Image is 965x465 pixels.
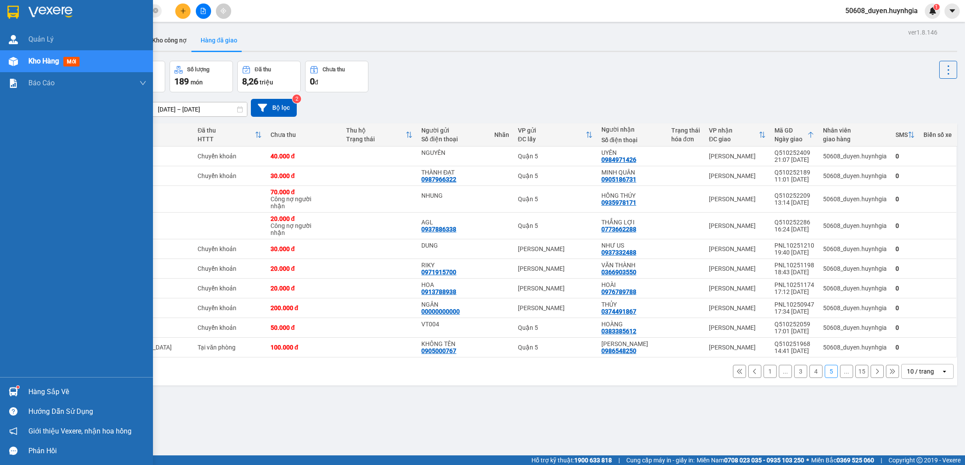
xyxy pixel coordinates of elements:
[809,365,823,378] button: 4
[709,285,766,292] div: [PERSON_NAME]
[421,242,486,249] div: DUNG
[774,192,814,199] div: Q510252209
[198,153,262,160] div: Chuyển khoản
[198,245,262,252] div: Chuyển khoản
[198,304,262,311] div: Chuyển khoản
[421,169,486,176] div: THÀNH ĐẠT
[823,127,887,134] div: Nhân viên
[198,265,262,272] div: Chuyển khoản
[774,149,814,156] div: Q510252409
[518,285,593,292] div: [PERSON_NAME]
[709,344,766,351] div: [PERSON_NAME]
[271,344,337,351] div: 100.000 đ
[9,427,17,435] span: notification
[881,455,882,465] span: |
[774,321,814,328] div: Q510252059
[194,30,244,51] button: Hàng đã giao
[823,304,887,311] div: 50608_duyen.huynhgia
[187,66,209,73] div: Số lượng
[28,77,55,88] span: Báo cáo
[28,57,59,65] span: Kho hàng
[198,136,255,143] div: HTTT
[220,8,226,14] span: aim
[896,172,915,179] div: 0
[200,8,206,14] span: file-add
[271,172,337,179] div: 30.000 đ
[601,328,636,335] div: 0383385612
[191,79,203,86] span: món
[774,199,814,206] div: 13:14 [DATE]
[251,99,297,117] button: Bộ lọc
[271,222,314,236] div: Công nợ người nhận
[908,28,937,37] div: ver 1.8.146
[421,226,456,233] div: 0937886338
[518,245,593,252] div: [PERSON_NAME]
[260,79,273,86] span: triệu
[9,387,18,396] img: warehouse-icon
[896,131,908,138] div: SMS
[896,265,915,272] div: 0
[518,222,593,229] div: Quận 5
[774,249,814,256] div: 19:40 [DATE]
[421,262,486,269] div: RIKY
[601,269,636,276] div: 0366903550
[153,7,158,15] span: close-circle
[671,127,700,134] div: Trạng thái
[794,365,807,378] button: 3
[601,249,636,256] div: 0937332488
[421,301,486,308] div: NGÂN
[823,136,887,143] div: giao hàng
[601,156,636,163] div: 0984971426
[216,3,231,19] button: aim
[421,308,460,315] div: 00000000000
[271,196,314,210] div: Công nợ người nhận
[823,265,887,272] div: 50608_duyen.huynhgia
[271,131,337,138] div: Chưa thu
[28,34,54,45] span: Quản Lý
[28,444,146,458] div: Phản hồi
[601,321,663,328] div: HOÀNG
[774,169,814,176] div: Q510252189
[198,127,255,134] div: Đã thu
[198,285,262,292] div: Chuyển khoản
[779,365,792,378] button: ...
[823,285,887,292] div: 50608_duyen.huynhgia
[601,347,636,354] div: 0986548250
[198,324,262,331] div: Chuyển khoản
[9,407,17,416] span: question-circle
[271,285,337,292] div: 20.000 đ
[891,123,919,147] th: Toggle SortBy
[601,242,663,249] div: NHƯ US
[323,66,345,73] div: Chưa thu
[709,196,766,203] div: [PERSON_NAME]
[421,176,456,183] div: 0987966322
[271,153,337,160] div: 40.000 đ
[770,123,819,147] th: Toggle SortBy
[709,136,759,143] div: ĐC giao
[271,304,337,311] div: 200.000 đ
[825,365,838,378] button: 5
[837,457,874,464] strong: 0369 525 060
[948,7,956,15] span: caret-down
[421,281,486,288] div: HOA
[709,245,766,252] div: [PERSON_NAME]
[705,123,770,147] th: Toggle SortBy
[823,172,887,179] div: 50608_duyen.huynhgia
[421,149,486,156] div: NGUYÊN
[63,57,80,66] span: mới
[310,76,315,87] span: 0
[271,189,337,196] div: 70.000 đ
[601,262,663,269] div: VĂN THÀNH
[823,245,887,252] div: 50608_duyen.huynhgia
[518,324,593,331] div: Quận 5
[774,262,814,269] div: PNL10251198
[774,308,814,315] div: 17:34 [DATE]
[421,269,456,276] div: 0971915700
[601,219,663,226] div: THẮNG LỢI
[774,328,814,335] div: 17:01 [DATE]
[774,242,814,249] div: PNL10251210
[196,3,211,19] button: file-add
[9,35,18,44] img: warehouse-icon
[198,344,262,351] div: Tại văn phòng
[7,6,19,19] img: logo-vxr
